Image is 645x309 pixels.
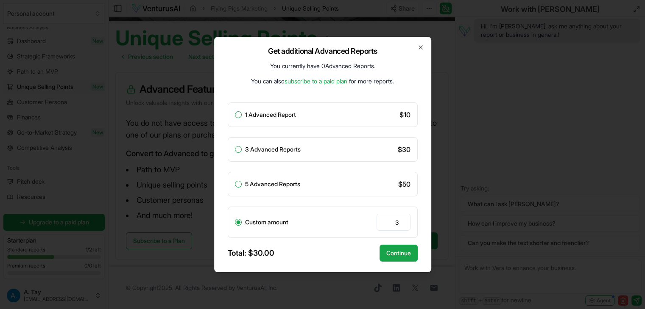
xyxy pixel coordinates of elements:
a: subscribe to a paid plan [285,77,347,85]
h2: Get additional Advanced Reports [268,47,377,55]
button: Continue [380,245,418,262]
span: $ 50 [398,179,410,189]
label: Custom amount [245,219,288,225]
label: 5 Advanced Reports [245,181,300,187]
div: Total: $ 30.00 [228,247,274,259]
span: $ 10 [399,110,410,120]
span: You can also for more reports. [251,77,394,85]
label: 3 Advanced Reports [245,146,301,152]
p: You currently have 0 Advanced Reports . [270,62,375,70]
span: $ 30 [398,144,410,154]
label: 1 Advanced Report [245,112,296,118]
